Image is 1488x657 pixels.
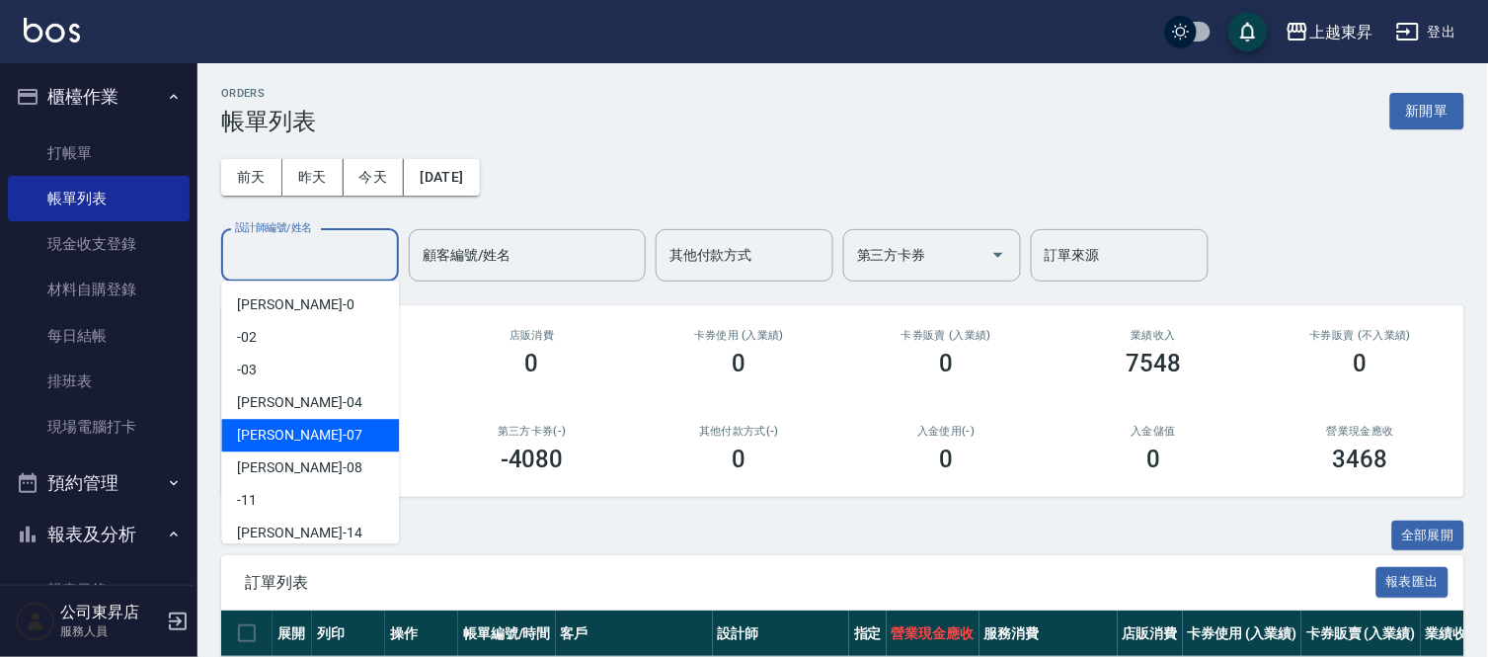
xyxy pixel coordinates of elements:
[1278,12,1380,52] button: 上越東昇
[452,329,612,342] h2: 店販消費
[344,159,405,196] button: 今天
[8,71,190,123] button: 櫃檯作業
[1073,329,1233,342] h2: 業績收入
[979,611,1118,657] th: 服務消費
[1281,425,1441,438] h2: 營業現金應收
[733,446,746,473] h3: 0
[237,457,361,478] span: [PERSON_NAME] -08
[939,350,953,377] h3: 0
[235,220,312,235] label: 設計師編號/姓名
[8,267,190,312] a: 材料自購登錄
[237,360,257,380] span: -03
[245,573,1376,593] span: 訂單列表
[733,350,746,377] h3: 0
[8,457,190,509] button: 預約管理
[1073,425,1233,438] h2: 入金儲值
[1281,329,1441,342] h2: 卡券販賣 (不入業績)
[1376,572,1449,591] a: 報表匯出
[1183,611,1302,657] th: 卡券使用 (入業績)
[1301,611,1421,657] th: 卡券販賣 (入業績)
[1118,611,1183,657] th: 店販消費
[60,603,161,622] h5: 公司東昇店
[237,490,257,511] span: -11
[1388,14,1464,50] button: 登出
[1354,350,1368,377] h3: 0
[8,313,190,359] a: 每日結帳
[660,329,820,342] h2: 卡券使用 (入業績)
[8,176,190,221] a: 帳單列表
[458,611,556,657] th: 帳單編號/時間
[8,359,190,404] a: 排班表
[404,159,479,196] button: [DATE]
[1228,12,1268,51] button: save
[1309,20,1372,44] div: 上越東昇
[1390,101,1464,120] a: 新開單
[1333,446,1388,473] h3: 3468
[849,611,887,657] th: 指定
[237,425,361,446] span: [PERSON_NAME] -07
[8,221,190,267] a: 現金收支登錄
[237,294,353,315] span: [PERSON_NAME] -0
[982,239,1014,271] button: Open
[8,509,190,560] button: 報表及分析
[1421,611,1486,657] th: 業績收入
[237,327,257,348] span: -02
[939,446,953,473] h3: 0
[8,567,190,613] a: 報表目錄
[452,425,612,438] h2: 第三方卡券(-)
[8,130,190,176] a: 打帳單
[16,602,55,641] img: Person
[312,611,385,657] th: 列印
[237,523,361,543] span: [PERSON_NAME] -14
[866,329,1026,342] h2: 卡券販賣 (入業績)
[237,392,361,413] span: [PERSON_NAME] -04
[713,611,849,657] th: 設計師
[866,425,1026,438] h2: 入金使用(-)
[273,611,312,657] th: 展開
[8,404,190,450] a: 現場電腦打卡
[887,611,979,657] th: 營業現金應收
[1392,521,1465,551] button: 全部展開
[60,622,161,640] p: 服務人員
[1126,350,1181,377] h3: 7548
[1390,93,1464,129] button: 新開單
[385,611,458,657] th: 操作
[501,446,564,473] h3: -4080
[525,350,539,377] h3: 0
[660,425,820,438] h2: 其他付款方式(-)
[556,611,713,657] th: 客戶
[221,87,316,100] h2: ORDERS
[1146,446,1160,473] h3: 0
[221,108,316,135] h3: 帳單列表
[1376,567,1449,598] button: 報表匯出
[24,18,80,42] img: Logo
[282,159,344,196] button: 昨天
[221,159,282,196] button: 前天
